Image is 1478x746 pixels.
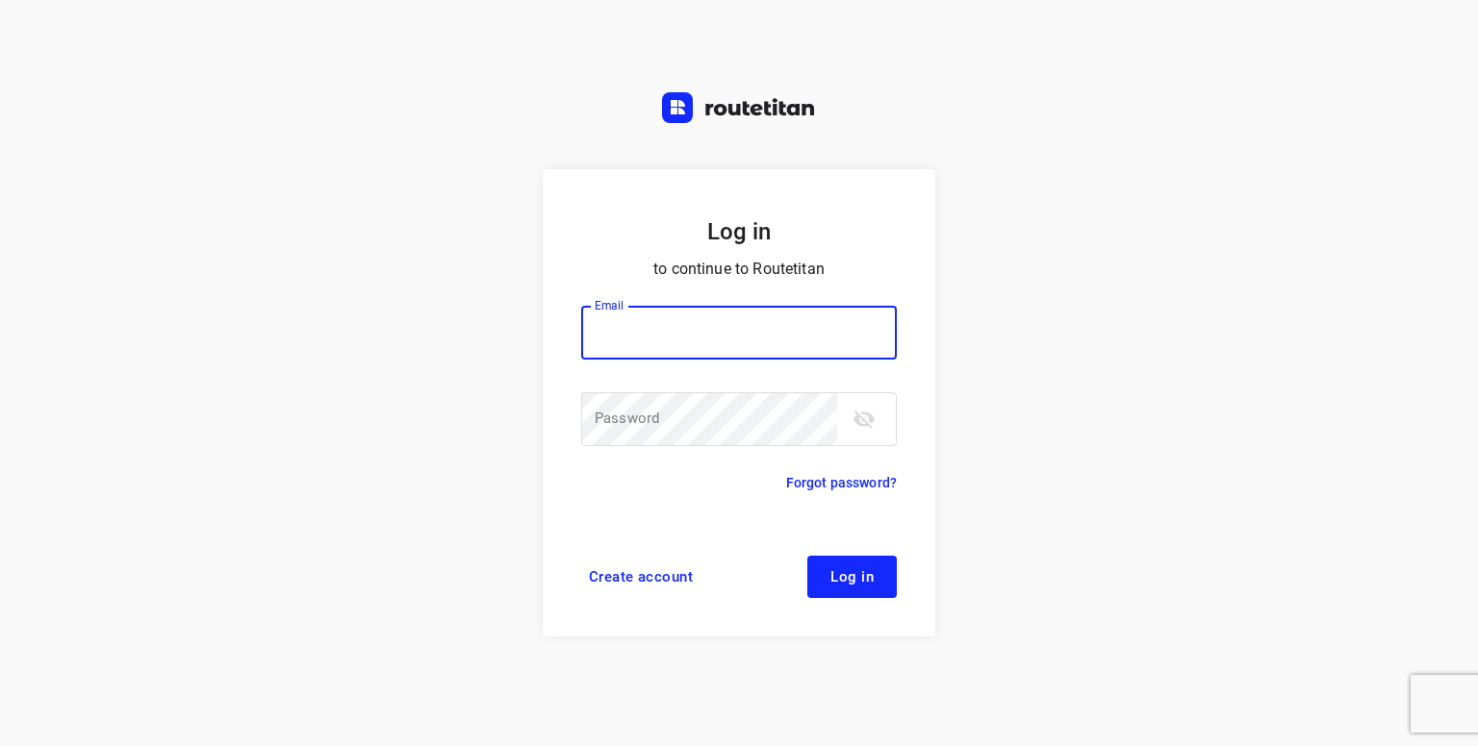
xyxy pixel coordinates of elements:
span: Create account [589,569,693,584]
a: Forgot password? [786,471,897,494]
button: toggle password visibility [845,400,883,438]
a: Routetitan [662,92,816,128]
span: Log in [830,569,874,584]
p: to continue to Routetitan [581,256,897,283]
button: Log in [807,556,897,598]
a: Create account [581,556,701,598]
img: Routetitan [662,92,816,123]
h5: Log in [581,215,897,248]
